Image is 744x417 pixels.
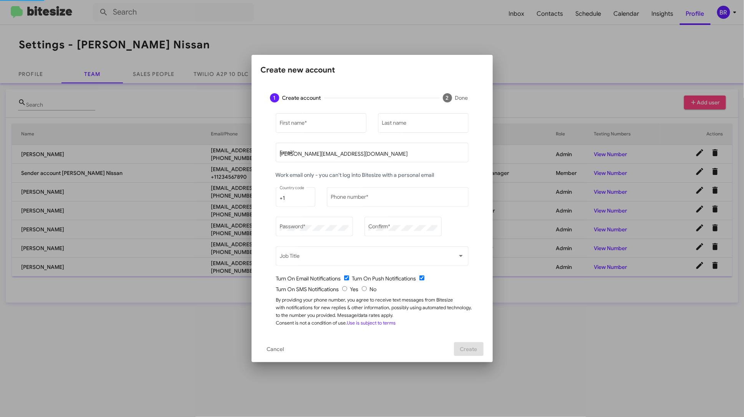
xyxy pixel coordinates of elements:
[276,275,341,282] span: Turn On Email Notifications
[280,151,464,157] input: example@mail.com
[280,121,362,127] input: Example: John
[460,342,477,356] span: Create
[261,342,290,356] button: Cancel
[347,320,396,326] a: Use is subject to terms
[453,219,469,234] button: Hide password
[454,342,484,356] button: Create
[382,121,464,127] input: Example: Wick
[261,64,484,76] div: Create new account
[350,286,359,293] span: Yes
[331,195,464,201] input: 23456789
[267,342,284,356] span: Cancel
[352,275,416,282] span: Turn On Push Notifications
[370,286,377,293] span: No
[276,286,339,293] span: Turn On SMS Notifications
[276,296,474,327] div: By providing your phone number, you agree to receive text messages from Bitesize with notificatio...
[276,171,434,178] span: Work email only - you can't log into Bitesize with a personal email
